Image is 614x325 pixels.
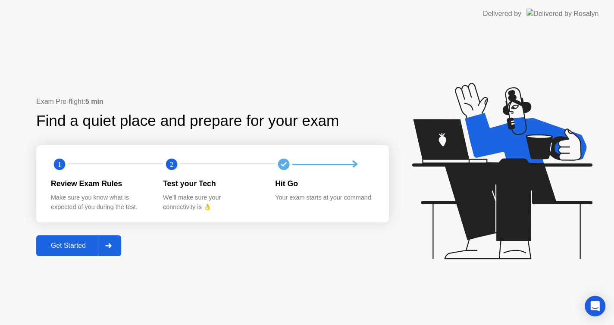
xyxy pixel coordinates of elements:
[526,9,598,19] img: Delivered by Rosalyn
[36,97,389,107] div: Exam Pre-flight:
[170,160,173,169] text: 2
[58,160,61,169] text: 1
[39,242,98,250] div: Get Started
[36,109,340,132] div: Find a quiet place and prepare for your exam
[51,193,149,212] div: Make sure you know what is expected of you during the test.
[275,193,373,203] div: Your exam starts at your command
[163,193,261,212] div: We’ll make sure your connectivity is 👌
[483,9,521,19] div: Delivered by
[163,178,261,189] div: Test your Tech
[36,235,121,256] button: Get Started
[275,178,373,189] div: Hit Go
[85,98,103,105] b: 5 min
[51,178,149,189] div: Review Exam Rules
[585,296,605,316] div: Open Intercom Messenger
